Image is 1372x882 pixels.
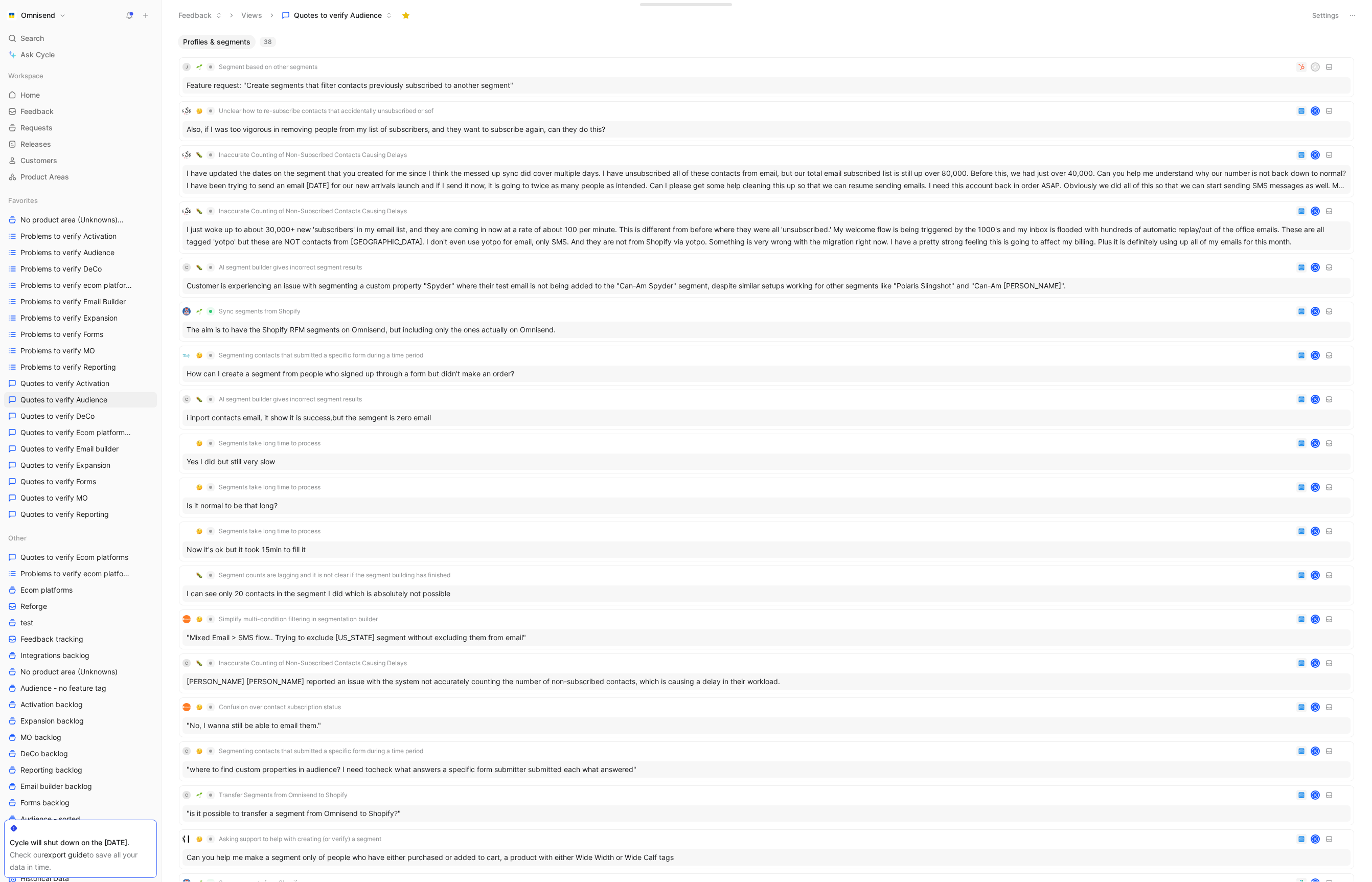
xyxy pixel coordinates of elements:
[20,650,89,661] span: Integrations backlog
[4,474,157,489] a: Quotes to verify Forms
[4,245,157,260] a: Problems to verify Audience
[4,8,68,22] button: OmnisendOmnisend
[4,343,157,358] a: Problems to verify MO
[196,792,202,798] img: 🌱
[182,151,191,159] img: logo
[4,261,157,277] a: Problems to verify DeCo
[4,811,157,827] a: Audience - sorted
[193,261,365,274] button: 🐛AI segment builder gives incorrect segment results
[4,47,157,62] a: Ask Cycle
[1312,308,1319,315] div: K
[182,366,1351,382] div: How can I create a segment from people who signed up through a form but didn't make an order?
[182,717,1351,734] div: "No, I wanna still be able to email them."
[20,781,92,791] span: Email builder backlog
[4,294,157,309] a: Problems to verify Email Builder
[179,741,1354,781] a: C🤔Segmenting contacts that submitted a specific form during a time periodK"where to find custom p...
[4,392,157,408] a: Quotes to verify Audience
[4,762,157,778] a: Reporting backlog
[4,441,157,457] a: Quotes to verify Email builder
[4,376,157,391] a: Quotes to verify Activation
[20,477,96,487] span: Quotes to verify Forms
[4,648,157,663] a: Integrations backlog
[179,57,1354,97] a: J🌱Segment based on other segmentsAFeature request: "Create segments that filter contacts previous...
[20,601,47,612] span: Reforge
[21,11,55,20] h1: Omnisend
[4,530,157,546] div: Other
[20,378,109,389] span: Quotes to verify Activation
[8,533,27,543] span: Other
[1312,572,1319,579] div: K
[4,795,157,810] a: Forms backlog
[193,657,410,669] button: 🐛Inaccurate Counting of Non-Subscribed Contacts Causing Delays
[219,151,407,159] span: Inaccurate Counting of Non-Subscribed Contacts Causing Delays
[219,747,423,755] span: Segmenting contacts that submitted a specific form during a time period
[179,302,1354,342] a: logo🌱Sync segments from ShopifyKThe aim is to have the Shopify RFM segments on Omnisend, but incl...
[174,8,226,23] button: Feedback
[4,120,157,135] a: Requests
[182,805,1351,822] div: "is it possible to transfer a segment from Omnisend to Shopify?"
[20,123,53,133] span: Requests
[1312,396,1319,403] div: K
[179,434,1354,473] a: logo🤔Segments take long time to processKYes I did but still very slow
[4,68,157,83] div: Workspace
[20,106,54,117] span: Feedback
[4,327,157,342] a: Problems to verify Forms
[4,697,157,712] a: Activation backlog
[20,716,84,726] span: Expansion backlog
[196,64,202,70] img: 🌱
[182,165,1351,194] div: I have updated the dates on the segment that you created for me since I think the messed up sync ...
[4,599,157,614] a: Reforge
[20,362,116,372] span: Problems to verify Reporting
[182,278,1351,294] div: Customer is experiencing an issue with segmenting a custom property "Spyder" where their test ema...
[4,490,157,506] a: Quotes to verify MO
[219,483,321,491] span: Segments take long time to process
[179,346,1354,386] a: logo🤔Segmenting contacts that submitted a specific form during a time periodKHow can I create a s...
[193,149,410,161] button: 🐛Inaccurate Counting of Non-Subscribed Contacts Causing Delays
[179,201,1354,254] a: logo🐛Inaccurate Counting of Non-Subscribed Contacts Causing DelaysKI just woke up to about 30,000...
[219,63,317,71] span: Segment based on other segments
[193,613,381,625] button: 🤔Simplify multi-condition filtering in segmentation builder
[20,569,131,579] span: Problems to verify ecom platforms
[4,713,157,729] a: Expansion backlog
[196,264,202,270] img: 🐛
[20,139,51,149] span: Releases
[179,478,1354,517] a: logo🤔Segments take long time to processKIs it normal to be that long?
[20,155,57,166] span: Customers
[20,798,70,808] span: Forms backlog
[182,107,191,115] img: logo
[196,660,202,666] img: 🐛
[219,207,407,215] span: Inaccurate Counting of Non-Subscribed Contacts Causing Delays
[179,390,1354,429] a: C🐛AI segment builder gives incorrect segment resultsKi inport contacts email, it show it is succe...
[183,37,250,47] span: Profiles & segments
[4,212,157,228] a: No product area (Unknowns)Other
[1312,835,1319,843] div: K
[179,785,1354,825] a: C🌱Transfer Segments from Omnisend to ShopifyK"is it possible to transfer a segment from Omnisend ...
[193,305,304,318] button: 🌱Sync segments from Shopify
[182,571,191,579] img: logo
[196,616,202,622] img: 🤔
[132,429,148,437] span: Other
[1312,440,1319,447] div: K
[182,454,1351,470] div: Yes I did but still very slow
[182,483,191,491] img: logo
[182,747,191,755] div: C
[20,395,107,405] span: Quotes to verify Audience
[4,87,157,103] a: Home
[182,629,1351,646] div: "Mixed Email > SMS flow.. Trying to exclude [US_STATE] segment without excluding them from email"
[179,829,1354,869] a: logo🤔Asking support to help with creating (or verify) a segmentKCan you help me make a segment on...
[8,71,43,81] span: Workspace
[219,395,362,403] span: AI segment builder gives incorrect segment results
[182,615,191,623] img: logo
[20,280,134,291] span: Problems to verify ecom platforms
[178,35,256,49] button: Profiles & segments
[182,541,1351,558] div: Now it's ok but it took 15min to fill it
[4,779,157,794] a: Email builder backlog
[20,411,95,421] span: Quotes to verify DeCo
[219,439,321,447] span: Segments take long time to process
[193,525,324,537] button: 🤔Segments take long time to process
[196,152,202,158] img: 🐛
[219,107,433,115] span: Unclear how to re-subscribe contacts that accidentally unsubscribed or sof
[20,444,119,454] span: Quotes to verify Email builder
[193,437,324,449] button: 🤔Segments take long time to process
[182,585,1351,602] div: I can see only 20 contacts in the segment I did which is absolutely not possible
